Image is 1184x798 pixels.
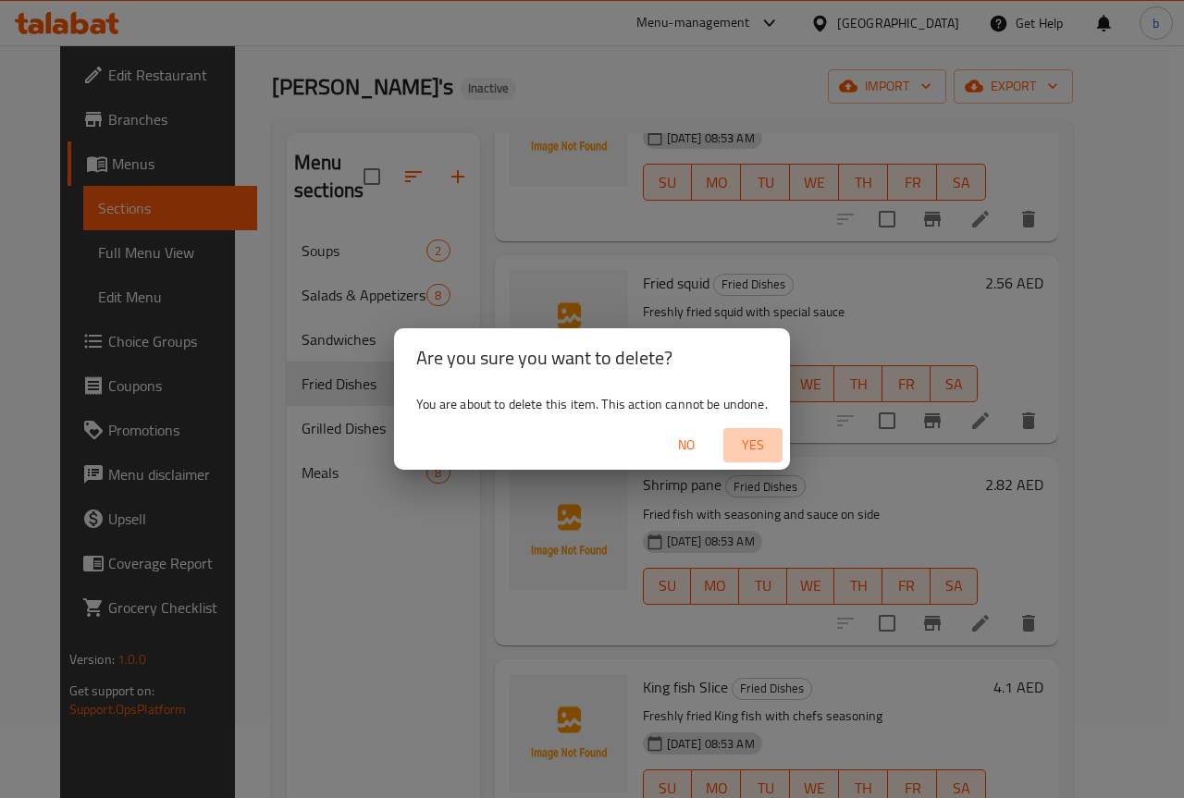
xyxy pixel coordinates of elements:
span: No [664,434,709,457]
button: Yes [723,428,783,462]
div: You are about to delete this item. This action cannot be undone. [394,387,790,421]
h2: Are you sure you want to delete? [416,343,768,373]
span: Yes [731,434,775,457]
button: No [657,428,716,462]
